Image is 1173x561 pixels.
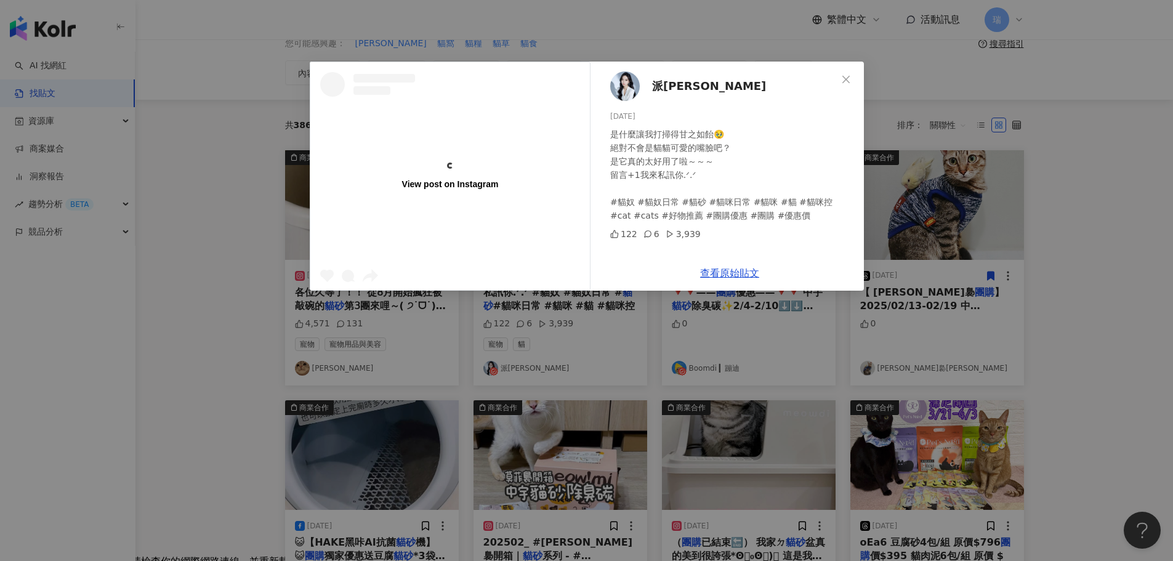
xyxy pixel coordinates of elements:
a: KOL Avatar派[PERSON_NAME] [610,71,837,101]
span: 派[PERSON_NAME] [652,78,766,95]
div: [DATE] [610,111,854,123]
div: 3,939 [665,227,700,241]
img: KOL Avatar [610,71,640,101]
a: View post on Instagram [310,62,590,290]
a: 查看原始貼文 [700,267,759,279]
button: Close [834,67,858,92]
div: 是什麼讓我打掃得甘之如飴🥹 絕對不會是貓貓可愛的嘴臉吧？ 是它真的太好用了啦～～～ 留言+1我來私訊你.ᐟ.ᐟ #貓奴 #貓奴日常 #貓砂 #貓咪日常 #貓咪 #貓 #貓咪控 #cat #cat... [610,127,854,222]
div: View post on Instagram [401,179,498,190]
span: close [841,75,851,84]
div: 122 [610,227,637,241]
div: 6 [643,227,659,241]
